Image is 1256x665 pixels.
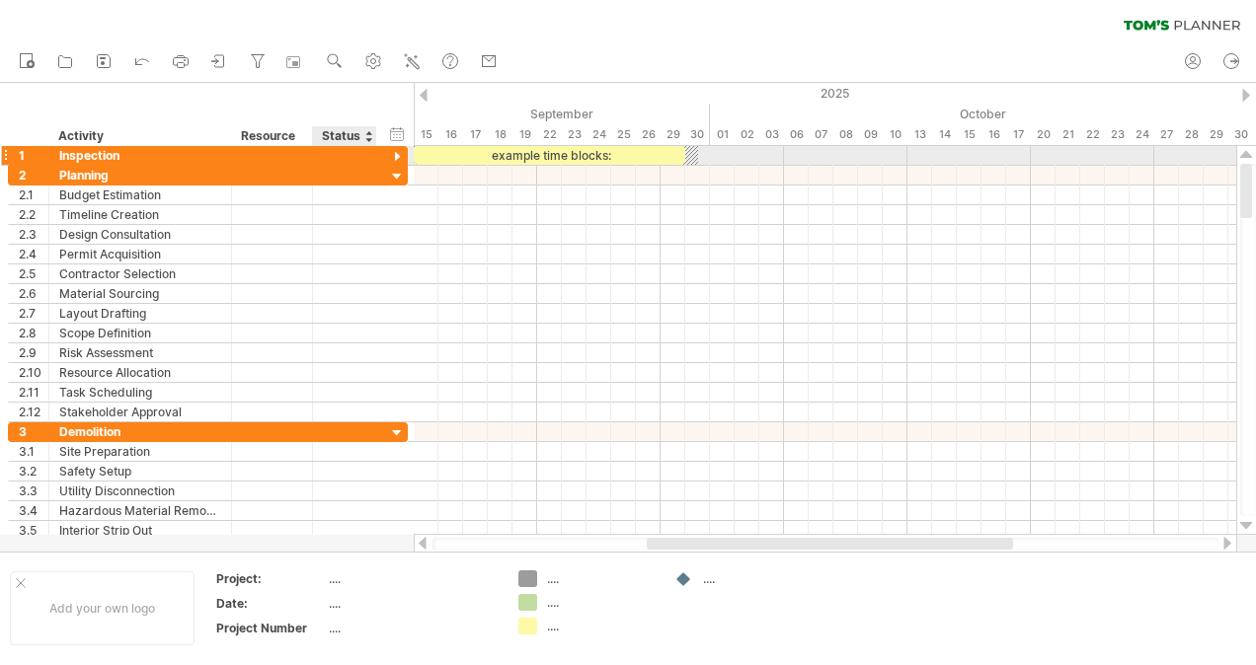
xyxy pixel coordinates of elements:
[216,620,325,636] div: Project Number
[241,126,301,146] div: Resource
[1228,124,1253,145] div: Thursday, 30 October 2025
[167,104,710,124] div: September 2025
[19,383,48,402] div: 2.11
[19,324,48,342] div: 2.8
[1006,124,1031,145] div: Friday, 17 October 2025
[19,462,48,480] div: 3.2
[59,422,221,441] div: Demolition
[19,166,48,185] div: 2
[858,124,883,145] div: Thursday, 9 October 2025
[19,501,48,520] div: 3.4
[59,264,221,283] div: Contractor Selection
[59,284,221,303] div: Material Sourcing
[59,304,221,323] div: Layout Drafting
[1080,124,1105,145] div: Wednesday, 22 October 2025
[710,124,735,145] div: Wednesday, 1 October 2025
[414,146,685,165] div: example time blocks:
[907,124,932,145] div: Monday, 13 October 2025
[759,124,784,145] div: Friday, 3 October 2025
[59,185,221,204] div: Budget Estimation
[216,595,325,612] div: Date:
[1105,124,1130,145] div: Thursday, 23 October 2025
[611,124,636,145] div: Thursday, 25 September 2025
[59,146,221,165] div: Inspection
[957,124,981,145] div: Wednesday, 15 October 2025
[59,225,221,244] div: Design Consultation
[685,124,710,145] div: Tuesday, 30 September 2025
[59,481,221,500] div: Utility Disconnection
[463,124,488,145] div: Wednesday, 17 September 2025
[10,571,195,645] div: Add your own logo
[703,570,811,587] div: ....
[19,481,48,500] div: 3.3
[537,124,562,145] div: Monday, 22 September 2025
[59,501,221,520] div: Hazardous Material Removal
[58,126,220,146] div: Activity
[59,245,221,263] div: Permit Acquisition
[833,124,858,145] div: Wednesday, 8 October 2025
[1154,124,1179,145] div: Monday, 27 October 2025
[809,124,833,145] div: Tuesday, 7 October 2025
[1056,124,1080,145] div: Tuesday, 21 October 2025
[19,284,48,303] div: 2.6
[19,146,48,165] div: 1
[329,570,495,587] div: ....
[59,462,221,480] div: Safety Setup
[19,343,48,362] div: 2.9
[547,594,655,611] div: ....
[512,124,537,145] div: Friday, 19 September 2025
[932,124,957,145] div: Tuesday, 14 October 2025
[59,363,221,382] div: Resource Allocation
[1130,124,1154,145] div: Friday, 24 October 2025
[438,124,463,145] div: Tuesday, 16 September 2025
[329,595,495,612] div: ....
[735,124,759,145] div: Thursday, 2 October 2025
[587,124,611,145] div: Wednesday, 24 September 2025
[636,124,661,145] div: Friday, 26 September 2025
[661,124,685,145] div: Monday, 29 September 2025
[19,442,48,461] div: 3.1
[19,521,48,540] div: 3.5
[19,185,48,204] div: 2.1
[59,166,221,185] div: Planning
[562,124,587,145] div: Tuesday, 23 September 2025
[59,205,221,224] div: Timeline Creation
[19,304,48,323] div: 2.7
[19,403,48,421] div: 2.12
[883,124,907,145] div: Friday, 10 October 2025
[1179,124,1204,145] div: Tuesday, 28 October 2025
[1204,124,1228,145] div: Wednesday, 29 October 2025
[19,264,48,283] div: 2.5
[329,620,495,636] div: ....
[59,383,221,402] div: Task Scheduling
[547,618,655,634] div: ....
[19,225,48,244] div: 2.3
[784,124,809,145] div: Monday, 6 October 2025
[59,324,221,342] div: Scope Definition
[59,403,221,421] div: Stakeholder Approval
[19,205,48,224] div: 2.2
[216,570,325,587] div: Project:
[547,570,655,587] div: ....
[322,126,365,146] div: Status
[981,124,1006,145] div: Thursday, 16 October 2025
[59,442,221,461] div: Site Preparation
[488,124,512,145] div: Thursday, 18 September 2025
[19,245,48,263] div: 2.4
[59,521,221,540] div: Interior Strip Out
[59,343,221,362] div: Risk Assessment
[1031,124,1056,145] div: Monday, 20 October 2025
[19,363,48,382] div: 2.10
[19,422,48,441] div: 3
[414,124,438,145] div: Monday, 15 September 2025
